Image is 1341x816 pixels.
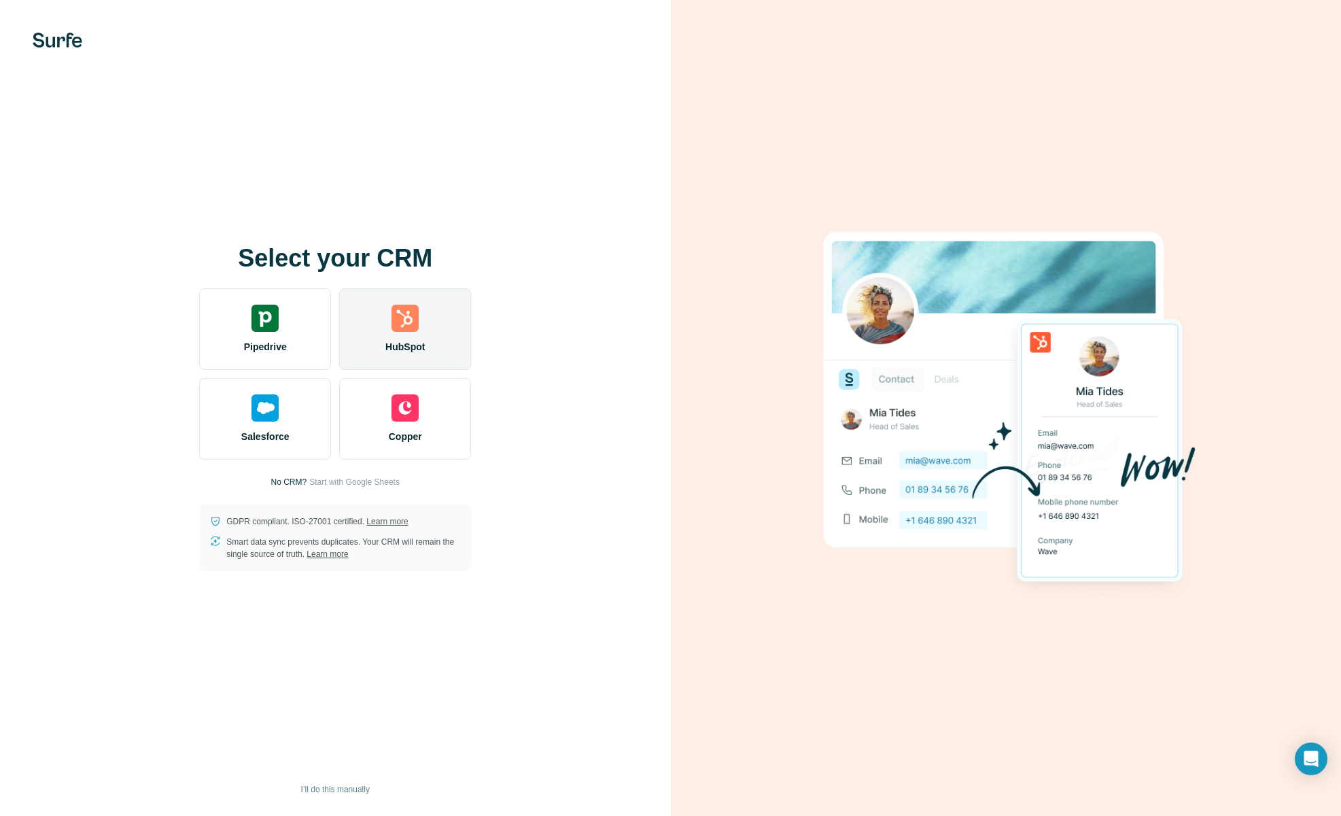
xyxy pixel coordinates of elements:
[226,515,408,528] p: GDPR compliant. ISO-27001 certified.
[199,245,471,272] h1: Select your CRM
[33,33,82,48] img: Surfe's logo
[816,211,1196,605] img: HUBSPOT image
[241,430,290,443] span: Salesforce
[301,783,370,796] span: I’ll do this manually
[391,394,419,422] img: copper's logo
[244,340,287,354] span: Pipedrive
[389,430,422,443] span: Copper
[385,340,425,354] span: HubSpot
[226,536,460,560] p: Smart data sync prevents duplicates. Your CRM will remain the single source of truth.
[309,476,400,488] button: Start with Google Sheets
[271,476,307,488] p: No CRM?
[292,779,379,800] button: I’ll do this manually
[307,549,348,559] a: Learn more
[251,394,279,422] img: salesforce's logo
[251,305,279,332] img: pipedrive's logo
[1295,743,1327,775] div: Open Intercom Messenger
[391,305,419,332] img: hubspot's logo
[366,517,408,526] a: Learn more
